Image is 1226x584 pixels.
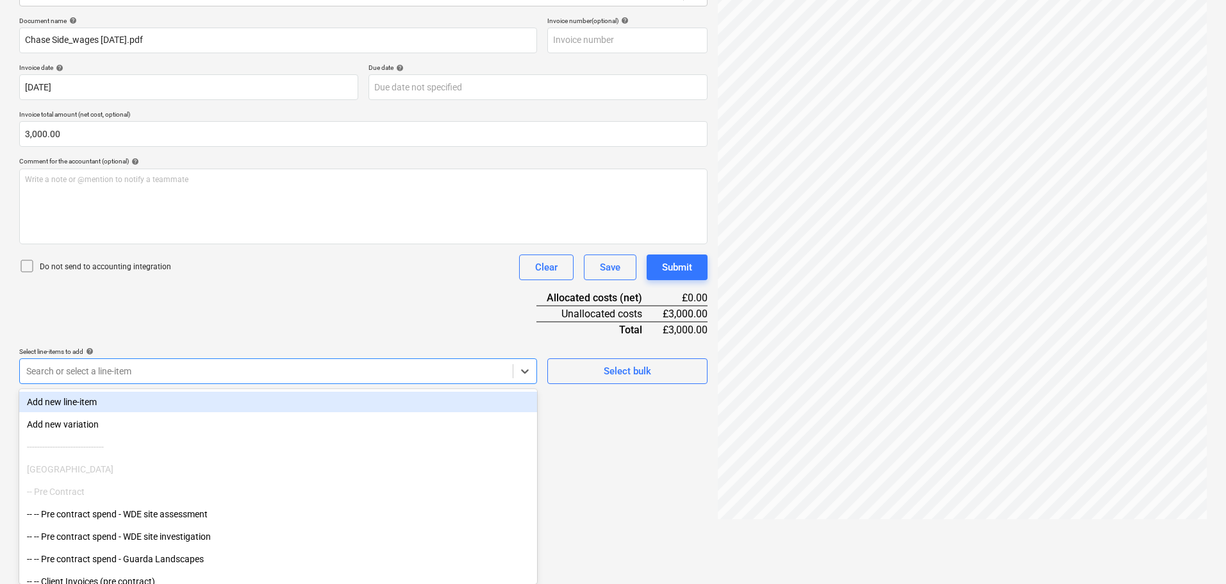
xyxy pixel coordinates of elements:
div: £3,000.00 [663,322,708,337]
div: Unallocated costs [536,306,663,322]
div: Due date [369,63,708,72]
div: Document name [19,17,537,25]
div: ------------------------------ [19,437,537,457]
div: Clear [535,259,558,276]
div: £0.00 [663,290,708,306]
div: [GEOGRAPHIC_DATA] [19,459,537,480]
div: -- -- Pre contract spend - WDE site investigation [19,526,537,547]
span: help [53,64,63,72]
span: help [393,64,404,72]
div: Add new line-item [19,392,537,412]
div: Invoice number (optional) [547,17,708,25]
button: Select bulk [547,358,708,384]
p: Do not send to accounting integration [40,262,171,272]
input: Document name [19,28,537,53]
span: help [618,17,629,24]
p: Invoice total amount (net cost, optional) [19,110,708,121]
input: Invoice date not specified [19,74,358,100]
div: Total [536,322,663,337]
span: help [67,17,77,24]
div: Comment for the accountant (optional) [19,157,708,165]
iframe: Chat Widget [1162,522,1226,584]
span: help [129,158,139,165]
div: £3,000.00 [663,306,708,322]
div: Invoice date [19,63,358,72]
div: -- -- Pre contract spend - WDE site assessment [19,504,537,524]
span: help [83,347,94,355]
div: Add new variation [19,414,537,435]
div: -- Pre Contract [19,481,537,502]
div: Galley Lane [19,459,537,480]
div: Select line-items to add [19,347,537,356]
input: Due date not specified [369,74,708,100]
button: Clear [519,254,574,280]
div: -- -- Pre contract spend - Guarda Landscapes [19,549,537,569]
button: Submit [647,254,708,280]
input: Invoice total amount (net cost, optional) [19,121,708,147]
input: Invoice number [547,28,708,53]
button: Save [584,254,636,280]
div: Submit [662,259,692,276]
div: Save [600,259,620,276]
div: Select bulk [604,363,651,380]
div: Allocated costs (net) [536,290,663,306]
